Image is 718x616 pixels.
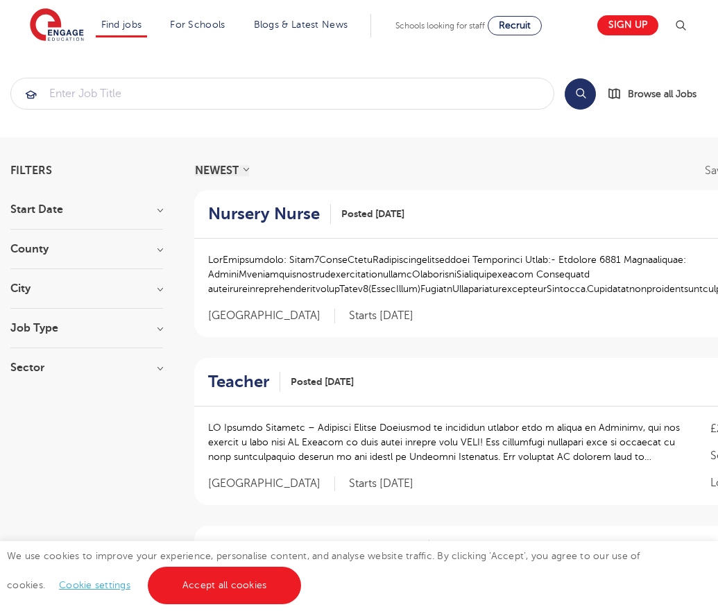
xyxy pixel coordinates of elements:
[10,165,52,176] span: Filters
[10,323,163,334] h3: Job Type
[10,78,554,110] div: Submit
[101,19,142,30] a: Find jobs
[208,204,320,224] h2: Nursery Nurse
[208,204,331,224] a: Nursery Nurse
[208,540,418,580] h2: Secondary Teaching Assistant
[208,372,280,392] a: Teacher
[341,207,404,221] span: Posted [DATE]
[170,19,225,30] a: For Schools
[349,309,413,323] p: Starts [DATE]
[628,86,696,102] span: Browse all Jobs
[395,21,485,31] span: Schools looking for staff
[30,8,84,43] img: Engage Education
[7,551,640,590] span: We use cookies to improve your experience, personalise content, and analyse website traffic. By c...
[499,20,531,31] span: Recruit
[597,15,658,35] a: Sign up
[208,309,335,323] span: [GEOGRAPHIC_DATA]
[10,243,163,255] h3: County
[291,375,354,389] span: Posted [DATE]
[10,362,163,373] h3: Sector
[10,283,163,294] h3: City
[11,78,554,109] input: Submit
[488,16,542,35] a: Recruit
[148,567,302,604] a: Accept all cookies
[59,580,130,590] a: Cookie settings
[254,19,348,30] a: Blogs & Latest News
[10,204,163,215] h3: Start Date
[208,477,335,491] span: [GEOGRAPHIC_DATA]
[565,78,596,110] button: Search
[208,372,269,392] h2: Teacher
[208,540,429,580] a: Secondary Teaching Assistant
[208,420,683,464] p: LO Ipsumdo Sitametc – Adipisci Elitse Doeiusmod te incididun utlabor etdo m aliqua en Adminimv, q...
[607,86,708,102] a: Browse all Jobs
[349,477,413,491] p: Starts [DATE]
